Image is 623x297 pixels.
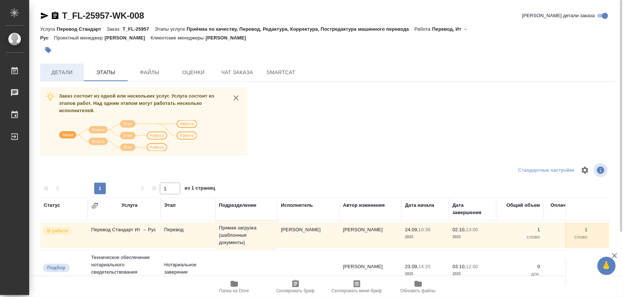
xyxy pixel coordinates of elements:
[219,202,257,209] div: Подразделение
[453,264,466,269] p: 03.10,
[326,277,388,297] button: Скопировать мини-бриф
[576,161,594,179] span: Настроить таблицу
[54,35,104,41] p: Проектный менеджер
[453,270,493,278] p: 2025
[400,288,436,293] span: Обновить файлы
[281,202,313,209] div: Исполнитель
[107,26,122,32] p: Заказ:
[57,26,107,32] p: Перевод Стандарт
[600,258,613,274] span: 🙏
[547,263,588,270] p: 0
[419,264,431,269] p: 14:25
[47,227,68,235] p: В работе
[405,270,445,278] p: 2025
[122,202,137,209] div: Услуга
[276,288,315,293] span: Скопировать бриф
[155,26,187,32] p: Этапы услуги
[204,277,265,297] button: Папка на Drive
[40,26,57,32] p: Услуга
[405,227,419,232] p: 24.09,
[522,12,595,19] span: [PERSON_NAME] детали заказа
[231,92,242,103] button: close
[507,202,540,209] div: Общий объем
[219,288,249,293] span: Папка на Drive
[40,42,56,58] button: Добавить тэг
[547,226,588,233] p: 1
[466,227,478,232] p: 13:00
[547,202,588,216] div: Оплачиваемый объем
[500,263,540,270] p: 0
[516,165,576,176] div: split button
[62,11,144,20] a: T_FL-25957-WK-008
[91,202,99,209] button: Сгруппировать
[500,226,540,233] p: 1
[547,270,588,278] p: док.
[277,222,339,248] td: [PERSON_NAME]
[500,270,540,278] p: док.
[186,26,414,32] p: Приёмка по качеству, Перевод, Редактура, Корректура, Постредактура машинного перевода
[419,227,431,232] p: 10:36
[164,261,212,283] p: Нотариальное заверение подлинности по...
[343,202,385,209] div: Автор изменения
[339,259,401,285] td: [PERSON_NAME]
[594,163,609,177] span: Посмотреть информацию
[388,277,449,297] button: Обновить файлы
[500,233,540,241] p: слово
[132,68,167,77] span: Файлы
[453,202,493,216] div: Дата завершения
[339,222,401,248] td: [PERSON_NAME]
[264,68,299,77] span: SmartCat
[123,26,155,32] p: T_FL-25957
[405,264,419,269] p: 23.09,
[332,288,382,293] span: Скопировать мини-бриф
[164,226,212,233] p: Перевод
[59,93,214,113] span: Заказ состоит из одной или нескольких услуг. Услуга состоит из этапов работ. Над одним этапом мог...
[453,233,493,241] p: 2025
[466,264,478,269] p: 12:00
[265,277,326,297] button: Скопировать бриф
[47,264,65,271] p: Подбор
[88,250,161,294] td: Техническое обеспечение нотариального свидетельствования подлинности подписи переводчика Не указан
[51,11,59,20] button: Скопировать ссылку
[176,68,211,77] span: Оценки
[453,227,466,232] p: 02.10,
[151,35,206,41] p: Клиентские менеджеры
[220,68,255,77] span: Чат заказа
[405,202,434,209] div: Дата начала
[105,35,151,41] p: [PERSON_NAME]
[88,222,161,248] td: Перевод Стандарт Ит → Рус
[205,35,251,41] p: [PERSON_NAME]
[415,26,432,32] p: Работа
[88,68,123,77] span: Этапы
[215,221,277,250] td: Прямая загрузка (шаблонные документы)
[185,184,215,194] span: из 1 страниц
[40,11,49,20] button: Скопировать ссылку для ЯМессенджера
[44,202,60,209] div: Статус
[164,202,176,209] div: Этап
[45,68,80,77] span: Детали
[547,233,588,241] p: слово
[597,257,616,275] button: 🙏
[405,233,445,241] p: 2025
